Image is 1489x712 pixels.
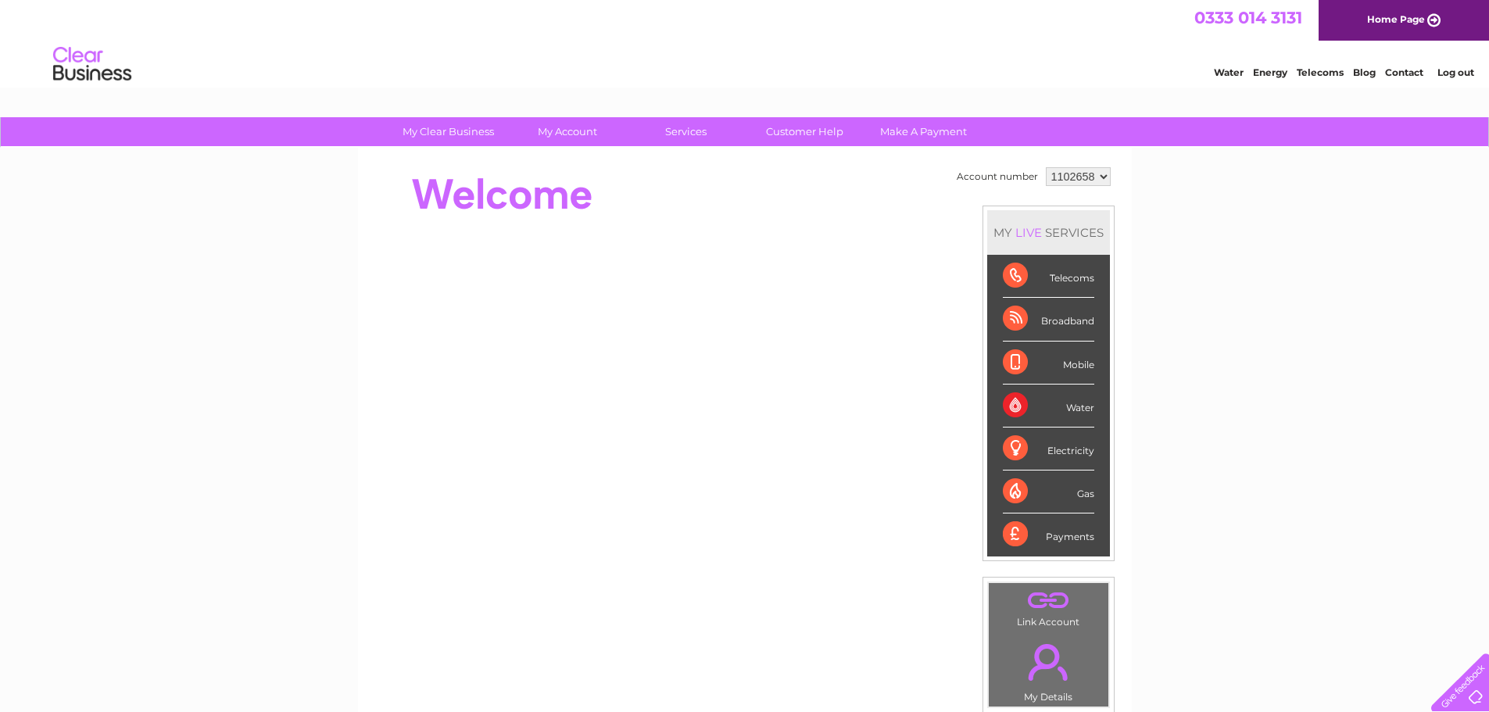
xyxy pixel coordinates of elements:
[1003,513,1094,556] div: Payments
[1003,255,1094,298] div: Telecoms
[1437,66,1474,78] a: Log out
[859,117,988,146] a: Make A Payment
[1003,298,1094,341] div: Broadband
[1003,428,1094,470] div: Electricity
[52,41,132,88] img: logo.png
[384,117,513,146] a: My Clear Business
[993,635,1104,689] a: .
[993,587,1104,614] a: .
[988,631,1109,707] td: My Details
[1012,225,1045,240] div: LIVE
[1253,66,1287,78] a: Energy
[953,163,1042,190] td: Account number
[621,117,750,146] a: Services
[1385,66,1423,78] a: Contact
[376,9,1115,76] div: Clear Business is a trading name of Verastar Limited (registered in [GEOGRAPHIC_DATA] No. 3667643...
[1353,66,1376,78] a: Blog
[1003,470,1094,513] div: Gas
[988,582,1109,631] td: Link Account
[1003,342,1094,385] div: Mobile
[503,117,632,146] a: My Account
[987,210,1110,255] div: MY SERVICES
[1194,8,1302,27] a: 0333 014 3131
[1214,66,1244,78] a: Water
[1297,66,1344,78] a: Telecoms
[1003,385,1094,428] div: Water
[740,117,869,146] a: Customer Help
